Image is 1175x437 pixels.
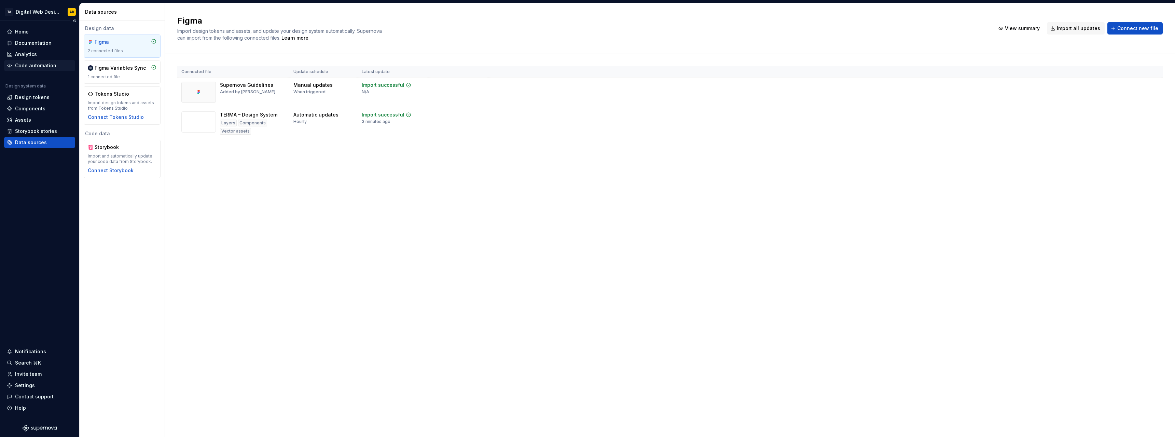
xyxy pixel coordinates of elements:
div: Design data [84,25,161,32]
th: Connected file [177,66,289,78]
div: Home [15,28,29,35]
button: TADigital Web DesignAK [1,4,78,19]
div: Import and automatically update your code data from Storybook. [88,153,156,164]
a: StorybookImport and automatically update your code data from Storybook.Connect Storybook [84,140,161,178]
div: Assets [15,117,31,123]
div: Tokens Studio [95,91,129,97]
button: Connect Storybook [88,167,134,174]
div: Figma Variables Sync [95,65,146,71]
div: When triggered [293,89,326,95]
div: Hourly [293,119,307,124]
div: TA [5,8,13,16]
th: Latest update [358,66,429,78]
svg: Supernova Logo [23,425,57,432]
div: Layers [220,120,237,126]
h2: Figma [177,15,987,26]
div: Figma [95,39,127,45]
button: Notifications [4,346,75,357]
span: Connect new file [1117,25,1158,32]
div: Import successful [362,82,404,88]
div: Manual updates [293,82,333,88]
div: Data sources [15,139,47,146]
div: Contact support [15,393,54,400]
a: Home [4,26,75,37]
div: Settings [15,382,35,389]
div: Invite team [15,371,42,378]
div: Components [238,120,267,126]
div: Search ⌘K [15,359,41,366]
span: Import design tokens and assets, and update your design system automatically. Supernova can impor... [177,28,383,41]
div: Components [15,105,45,112]
a: Assets [4,114,75,125]
div: Digital Web Design [16,9,59,15]
div: Import design tokens and assets from Tokens Studio [88,100,156,111]
div: Added by [PERSON_NAME] [220,89,275,95]
a: Learn more [281,35,308,41]
div: Documentation [15,40,52,46]
a: Analytics [4,49,75,60]
a: Settings [4,380,75,391]
div: Help [15,405,26,411]
a: Figma Variables Sync1 connected file [84,60,161,84]
div: Storybook stories [15,128,57,135]
a: Tokens StudioImport design tokens and assets from Tokens StudioConnect Tokens Studio [84,86,161,125]
div: Code automation [15,62,56,69]
button: Collapse sidebar [70,16,79,26]
a: Design tokens [4,92,75,103]
th: Update schedule [289,66,358,78]
div: Data sources [85,9,162,15]
div: AK [69,9,74,15]
div: Vector assets [220,128,251,135]
div: Supernova Guidelines [220,82,273,88]
div: Design system data [5,83,46,89]
div: Code data [84,130,161,137]
button: Connect new file [1107,22,1163,35]
span: Import all updates [1057,25,1100,32]
div: Import successful [362,111,404,118]
a: Invite team [4,369,75,380]
div: Notifications [15,348,46,355]
div: Analytics [15,51,37,58]
button: Help [4,402,75,413]
button: Connect Tokens Studio [88,114,144,121]
span: View summary [1005,25,1040,32]
div: 1 connected file [88,74,156,80]
button: Contact support [4,391,75,402]
div: Design tokens [15,94,50,101]
button: Import all updates [1047,22,1105,35]
a: Code automation [4,60,75,71]
div: TERMA – Design System [220,111,277,118]
span: . [280,36,309,41]
button: Search ⌘K [4,357,75,368]
a: Components [4,103,75,114]
a: Documentation [4,38,75,49]
div: Automatic updates [293,111,338,118]
div: 2 connected files [88,48,156,54]
button: View summary [995,22,1044,35]
a: Data sources [4,137,75,148]
a: Figma2 connected files [84,35,161,58]
a: Storybook stories [4,126,75,137]
div: N/A [362,89,369,95]
div: 3 minutes ago [362,119,390,124]
div: Storybook [95,144,127,151]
